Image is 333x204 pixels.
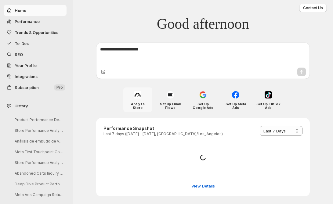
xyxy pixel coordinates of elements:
[10,179,68,189] button: Deep Dive Product Performance Analysis
[10,190,68,199] button: Meta Ads Campaign Setup Instructions
[224,102,248,109] h4: Set Up Meta Ads
[10,136,68,146] button: Análisis de embudo de ventas
[191,102,215,109] h4: Set Up Google Ads
[126,102,150,109] h4: Analyze Store
[15,8,26,13] span: Home
[4,16,67,27] button: Performance
[167,91,174,98] img: Set up Email Flows icon
[15,103,28,109] span: History
[134,91,141,98] img: Analyze Store icon
[256,102,281,109] h4: Set Up TikTok Ads
[158,102,183,109] h4: Set up Email Flows
[188,181,219,191] button: View detailed performance
[15,74,38,79] span: Integrations
[10,126,68,135] button: Store Performance Analysis and Insights
[199,91,207,98] img: Set Up Google Ads icon
[103,125,223,132] h3: Performance Snapshot
[15,63,37,68] span: Your Profile
[265,91,272,98] img: Set Up TikTok Ads icon
[103,132,223,136] p: Last 7 days ([DATE] - [DATE], [GEOGRAPHIC_DATA]/Los_Angeles)
[157,15,249,33] span: Good afternoon
[15,30,58,35] span: Trends & Opportunities
[15,85,39,90] span: Subscription
[10,115,68,124] button: Product Performance Deep Dive Analysis
[15,52,23,57] span: SEO
[56,85,63,90] span: Pro
[4,27,67,38] button: Trends & Opportunities
[10,147,68,157] button: Meta First Touchpoint Conversion Metrics
[299,4,327,12] button: Contact Us
[15,41,29,46] span: To-Dos
[4,82,67,93] button: Subscription
[303,6,323,10] span: Contact Us
[15,19,40,24] span: Performance
[100,69,106,75] button: Upload image
[10,158,68,167] button: Store Performance Analysis and Recommendations
[4,71,67,82] a: Integrations
[4,60,67,71] a: Your Profile
[4,38,67,49] button: To-Dos
[191,183,215,189] span: View Details
[4,49,67,60] a: SEO
[232,91,239,98] img: Set Up Meta Ads icon
[4,5,67,16] button: Home
[10,169,68,178] button: Abandoned Carts Inquiry for [DATE]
